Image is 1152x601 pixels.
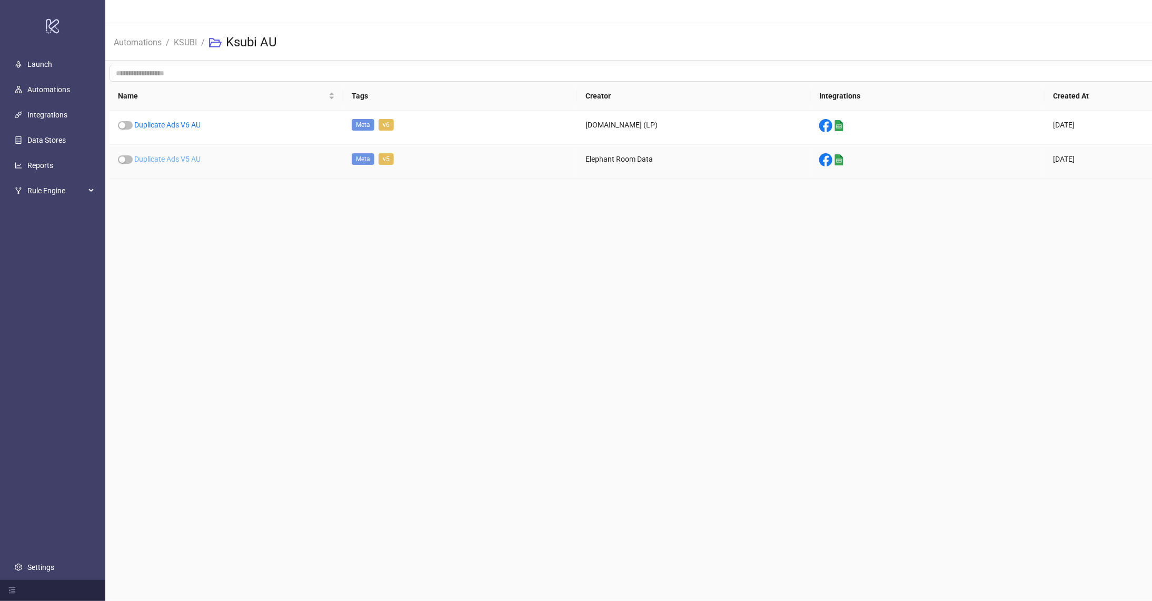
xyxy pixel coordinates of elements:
[112,36,164,47] a: Automations
[134,155,201,163] a: Duplicate Ads V5 AU
[27,162,53,170] a: Reports
[172,36,199,47] a: KSUBI
[166,26,170,60] li: /
[27,86,70,94] a: Automations
[110,82,343,111] th: Name
[352,153,374,165] span: Meta
[27,111,67,120] a: Integrations
[27,136,66,145] a: Data Stores
[27,181,85,202] span: Rule Engine
[27,563,54,572] a: Settings
[577,111,811,145] div: [DOMAIN_NAME] (LP)
[379,153,394,165] span: v5
[134,121,201,129] a: Duplicate Ads V6 AU
[343,82,577,111] th: Tags
[577,82,811,111] th: Creator
[201,26,205,60] li: /
[15,188,22,195] span: fork
[811,82,1045,111] th: Integrations
[379,119,394,131] span: v6
[577,145,811,179] div: Elephant Room Data
[8,587,16,594] span: menu-fold
[209,36,222,49] span: folder-open
[352,119,374,131] span: Meta
[226,34,277,51] h3: Ksubi AU
[27,61,52,69] a: Launch
[118,90,326,102] span: Name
